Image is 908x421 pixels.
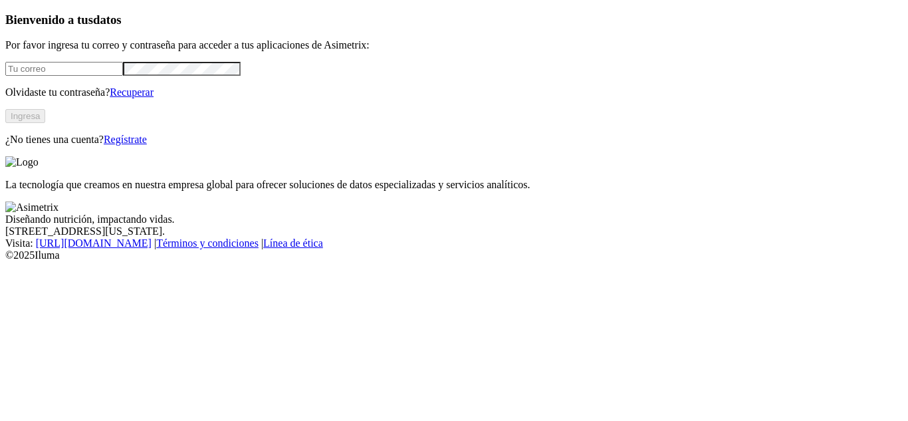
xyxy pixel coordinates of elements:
[5,179,903,191] p: La tecnología que creamos en nuestra empresa global para ofrecer soluciones de datos especializad...
[5,156,39,168] img: Logo
[5,109,45,123] button: Ingresa
[5,86,903,98] p: Olvidaste tu contraseña?
[110,86,154,98] a: Recuperar
[156,237,259,249] a: Términos y condiciones
[5,237,903,249] div: Visita : | |
[5,39,903,51] p: Por favor ingresa tu correo y contraseña para acceder a tus aplicaciones de Asimetrix:
[5,202,58,213] img: Asimetrix
[36,237,152,249] a: [URL][DOMAIN_NAME]
[5,134,903,146] p: ¿No tienes una cuenta?
[263,237,323,249] a: Línea de ética
[5,249,903,261] div: © 2025 Iluma
[5,62,123,76] input: Tu correo
[5,13,903,27] h3: Bienvenido a tus
[104,134,147,145] a: Regístrate
[5,213,903,225] div: Diseñando nutrición, impactando vidas.
[5,225,903,237] div: [STREET_ADDRESS][US_STATE].
[93,13,122,27] span: datos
